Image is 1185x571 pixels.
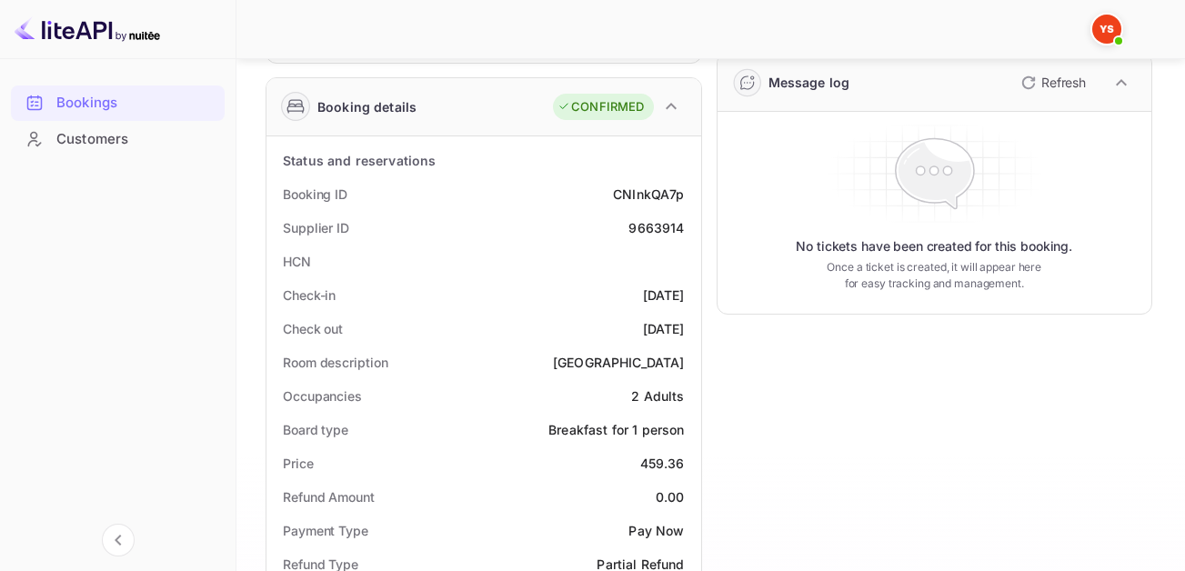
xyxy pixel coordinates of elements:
div: Bookings [11,85,225,121]
p: No tickets have been created for this booking. [796,237,1072,255]
img: LiteAPI logo [15,15,160,44]
div: Supplier ID [283,218,349,237]
div: Customers [11,122,225,157]
div: Payment Type [283,521,368,540]
img: Yandex Support [1092,15,1121,44]
a: Bookings [11,85,225,119]
div: Message log [768,73,850,92]
div: CNInkQA7p [613,185,684,204]
div: Booking ID [283,185,347,204]
div: CONFIRMED [557,98,644,116]
div: Bookings [56,93,216,114]
div: Pay Now [628,521,684,540]
button: Refresh [1010,68,1093,97]
div: Status and reservations [283,151,436,170]
p: Once a ticket is created, it will appear here for easy tracking and management. [818,259,1049,292]
div: Board type [283,420,348,439]
a: Customers [11,122,225,155]
div: Price [283,454,314,473]
div: Occupancies [283,386,362,406]
div: [DATE] [643,285,685,305]
button: Collapse navigation [102,524,135,556]
div: Booking details [317,97,417,116]
div: Check out [283,319,343,338]
div: 459.36 [640,454,685,473]
div: 0.00 [656,487,685,506]
div: Check-in [283,285,336,305]
div: Customers [56,129,216,150]
div: Room description [283,353,387,372]
div: 2 Adults [631,386,684,406]
div: [GEOGRAPHIC_DATA] [553,353,685,372]
div: Refund Amount [283,487,375,506]
div: Breakfast for 1 person [548,420,684,439]
div: HCN [283,252,311,271]
div: [DATE] [643,319,685,338]
div: 9663914 [628,218,684,237]
p: Refresh [1041,73,1086,92]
